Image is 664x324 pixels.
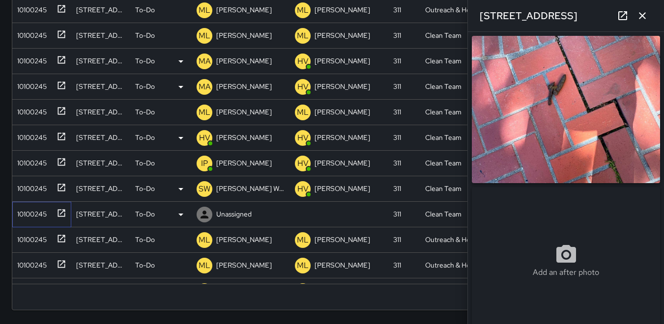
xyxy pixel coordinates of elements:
p: ML [297,260,309,271]
div: 10100245 [13,231,47,244]
div: 1550 Mission Street [76,5,125,15]
div: 725 Minna Street [76,235,125,244]
p: [PERSON_NAME] [315,30,370,40]
div: 311 [393,260,401,270]
div: 550 Minna Street [76,81,125,91]
p: To-Do [135,56,155,66]
p: HV [297,55,309,67]
div: 311 [393,81,401,91]
p: [PERSON_NAME] [315,184,370,193]
div: 311 [393,56,401,66]
div: Clean Team [425,184,462,193]
div: 550 Minna Street [76,56,125,66]
div: Clean Team [425,81,462,91]
p: ML [297,107,309,118]
p: [PERSON_NAME] [315,133,370,142]
p: [PERSON_NAME] [216,81,272,91]
div: 1401 Mission Street [76,133,125,142]
div: 10100245 [13,27,47,40]
p: IP [201,158,208,169]
div: 160 6th Street [76,107,125,117]
div: 10100245 [13,205,47,219]
p: ML [297,4,309,16]
p: [PERSON_NAME] [216,56,272,66]
p: [PERSON_NAME] Weekly [216,184,285,193]
p: To-Do [135,209,155,219]
p: MA [199,55,211,67]
div: 10100245 [13,256,47,270]
div: Outreach & Hospitality [425,260,477,270]
div: Clean Team [425,30,462,40]
p: [PERSON_NAME] [315,56,370,66]
p: SW [199,183,210,195]
div: 10100245 [13,129,47,142]
p: [PERSON_NAME] [216,235,272,244]
p: [PERSON_NAME] [216,158,272,168]
p: To-Do [135,5,155,15]
div: 311 [393,5,401,15]
p: To-Do [135,81,155,91]
p: ML [199,30,210,42]
p: HV [297,81,309,93]
div: 1292 Market Street [76,209,125,219]
div: 311 [393,30,401,40]
p: [PERSON_NAME] [216,30,272,40]
p: [PERSON_NAME] [315,260,370,270]
div: 10100245 [13,282,47,296]
p: [PERSON_NAME] [216,107,272,117]
div: Outreach & Hospitality [425,5,477,15]
p: To-Do [135,107,155,117]
p: To-Do [135,235,155,244]
div: 10100245 [13,52,47,66]
div: 1258 Mission Street [76,184,125,193]
p: HV [297,183,309,195]
div: Clean Team [425,209,462,219]
div: 160 6th Street [76,30,125,40]
p: [PERSON_NAME] [315,158,370,168]
div: 10100245 [13,180,47,193]
p: ML [199,107,210,118]
p: To-Do [135,158,155,168]
p: [PERSON_NAME] [315,5,370,15]
p: [PERSON_NAME] [216,133,272,142]
p: ML [199,234,210,246]
p: HV [297,158,309,169]
div: Clean Team [425,158,462,168]
div: 311 [393,184,401,193]
p: ML [297,30,309,42]
div: Clean Team [425,107,462,117]
p: To-Do [135,184,155,193]
p: ML [199,4,210,16]
p: [PERSON_NAME] [216,260,272,270]
p: MA [199,81,211,93]
div: 311 [393,133,401,142]
div: Outreach & Hospitality [425,235,477,244]
div: 311 [393,209,401,219]
p: HV [199,132,210,144]
div: 463 Minna Street [76,260,125,270]
p: [PERSON_NAME] [315,235,370,244]
p: [PERSON_NAME] [315,81,370,91]
div: 10100245 [13,103,47,117]
div: 1000 Howard Street [76,158,125,168]
p: [PERSON_NAME] [315,107,370,117]
p: [PERSON_NAME] [216,5,272,15]
div: 10100245 [13,154,47,168]
p: HV [297,132,309,144]
p: To-Do [135,260,155,270]
div: Clean Team [425,56,462,66]
p: ML [297,234,309,246]
p: To-Do [135,30,155,40]
p: ML [199,260,210,271]
div: 311 [393,158,401,168]
div: 311 [393,235,401,244]
p: To-Do [135,133,155,142]
div: Clean Team [425,133,462,142]
div: 10100245 [13,1,47,15]
div: 10100245 [13,78,47,91]
p: Unassigned [216,209,252,219]
div: 311 [393,107,401,117]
